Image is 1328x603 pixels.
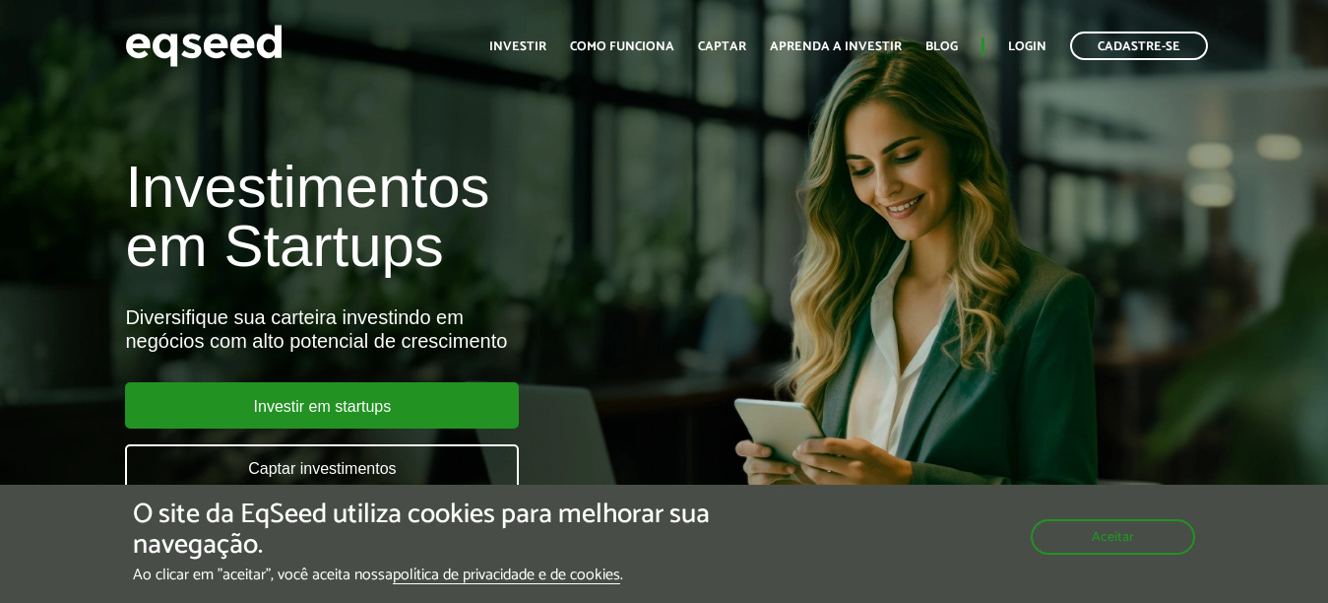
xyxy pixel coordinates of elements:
[770,40,902,53] a: Aprenda a investir
[125,158,760,276] h1: Investimentos em Startups
[570,40,674,53] a: Como funciona
[133,566,771,584] p: Ao clicar em "aceitar", você aceita nossa .
[125,20,283,72] img: EqSeed
[698,40,746,53] a: Captar
[125,305,760,353] div: Diversifique sua carteira investindo em negócios com alto potencial de crescimento
[489,40,546,53] a: Investir
[925,40,958,53] a: Blog
[125,382,519,429] a: Investir em startups
[125,444,519,491] a: Captar investimentos
[1070,32,1208,60] a: Cadastre-se
[133,500,771,561] h5: O site da EqSeed utiliza cookies para melhorar sua navegação.
[393,568,620,584] a: política de privacidade e de cookies
[1031,519,1195,555] button: Aceitar
[1008,40,1046,53] a: Login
